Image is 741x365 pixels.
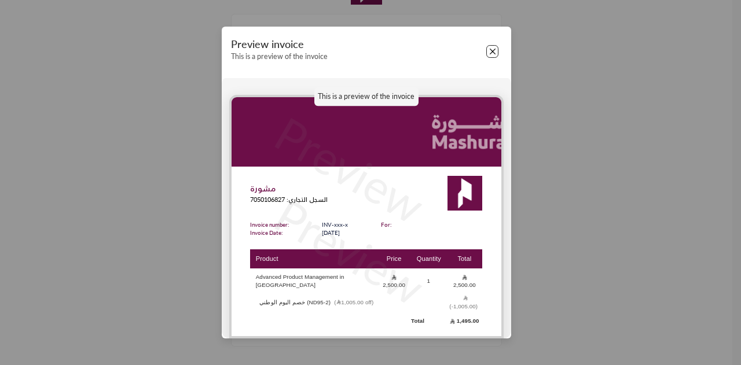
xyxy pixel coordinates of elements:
td: Advanced Product Management in [GEOGRAPHIC_DATA] [250,270,377,293]
p: This is a preview of the invoice [314,88,419,106]
p: Invoice Date: [250,228,289,237]
th: Total [447,249,482,268]
button: Close [486,45,499,58]
p: السجل التجاري: 7050106827 [250,195,328,205]
table: Products [250,248,482,328]
span: (-1,005.00) [449,295,478,309]
p: مشورة [250,183,328,195]
img: Logo [447,176,482,211]
p: This is a preview of the invoice [231,53,328,61]
td: Total [411,315,447,327]
th: Quantity [411,249,447,268]
span: ( 1,005.00 off) [334,299,373,305]
p: Preview invoice [231,38,328,51]
p: Invoice number: [250,220,289,229]
p: Preview [262,99,437,240]
span: خصم اليوم الوطني (ND95-2) [256,299,379,305]
th: Product [250,249,377,268]
img: Linkedin%20Banner%20-%20Mashurah%20%283%29_aetde.png [232,97,501,167]
td: 2,500.00 [447,270,482,293]
p: Preview [262,180,437,322]
td: 1,495.00 [447,315,482,327]
span: 1 [423,277,435,285]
